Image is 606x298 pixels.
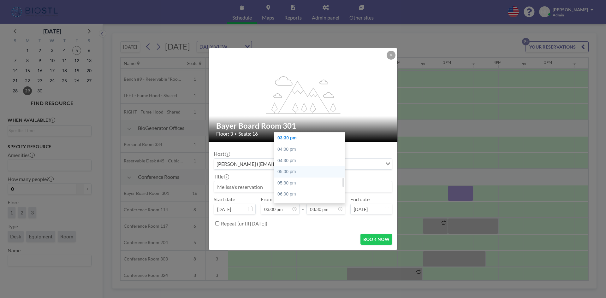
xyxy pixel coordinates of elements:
label: Repeat (until [DATE]) [221,220,267,227]
span: - [302,198,304,212]
div: 04:30 pm [274,155,348,167]
label: Title [214,173,229,180]
div: 06:30 pm [274,200,348,211]
g: flex-grow: 1.2; [266,76,341,114]
label: From [261,196,272,202]
div: 04:00 pm [274,144,348,155]
span: • [235,131,237,136]
div: 05:00 pm [274,166,348,178]
div: Search for option [214,159,392,169]
label: Start date [214,196,235,202]
button: BOOK NOW [360,234,392,245]
input: Search for option [346,160,382,168]
div: 05:30 pm [274,178,348,189]
input: Melissa's reservation [214,181,392,192]
div: 06:00 pm [274,189,348,200]
label: Host [214,151,229,157]
span: Floor: 3 [216,131,233,137]
h2: Bayer Board Room 301 [216,121,390,131]
label: End date [350,196,370,202]
div: 03:30 pm [274,132,348,144]
span: Seats: 16 [238,131,258,137]
span: [PERSON_NAME] ([EMAIL_ADDRESS][DOMAIN_NAME]) [215,160,345,168]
